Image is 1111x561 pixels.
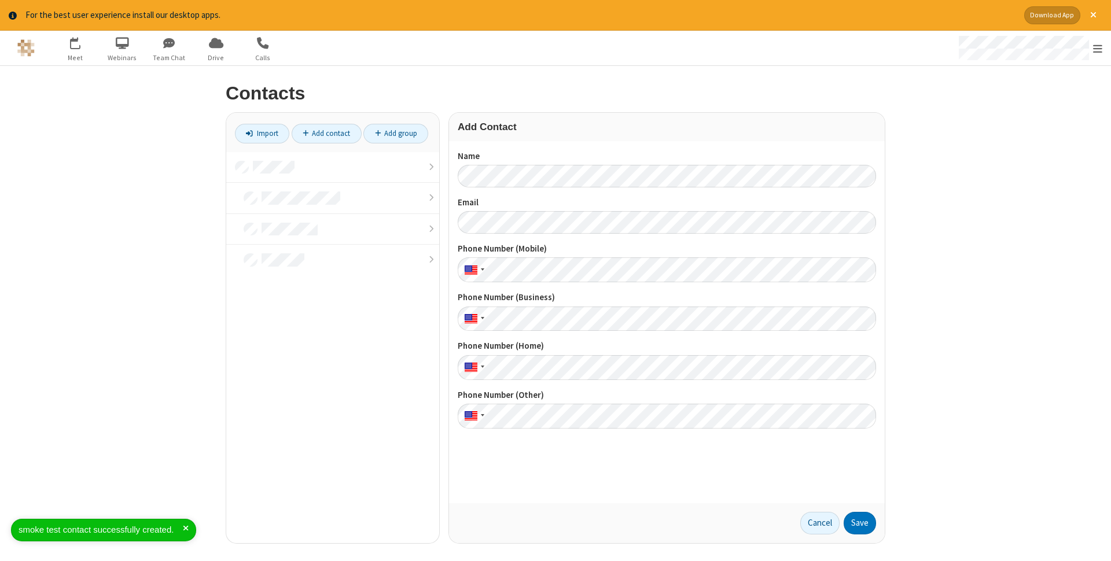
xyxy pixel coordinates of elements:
button: Download App [1024,6,1080,24]
div: United States: + 1 [458,355,488,380]
div: Open menu [948,31,1111,65]
label: Phone Number (Other) [458,389,876,402]
span: Calls [241,53,285,63]
div: For the best user experience install our desktop apps. [25,9,1016,22]
h3: Add Contact [458,121,876,132]
a: Import [235,124,289,143]
a: Add group [363,124,428,143]
iframe: Chat [1082,531,1102,553]
span: Webinars [101,53,144,63]
span: Drive [194,53,238,63]
div: United States: + 1 [458,307,488,331]
div: 8 [78,37,86,46]
span: Meet [54,53,97,63]
button: Logo [4,31,47,65]
button: Close alert [1084,6,1102,24]
div: United States: + 1 [458,257,488,282]
div: smoke test contact successfully created. [19,523,183,537]
label: Name [458,150,876,163]
label: Phone Number (Business) [458,291,876,304]
img: QA Selenium DO NOT DELETE OR CHANGE [17,39,35,57]
label: Phone Number (Home) [458,339,876,353]
button: Save [844,512,876,535]
label: Phone Number (Mobile) [458,242,876,256]
div: United States: + 1 [458,404,488,429]
a: Cancel [800,512,840,535]
h2: Contacts [226,83,885,104]
a: Add contact [292,124,362,143]
span: Team Chat [148,53,191,63]
label: Email [458,196,876,209]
